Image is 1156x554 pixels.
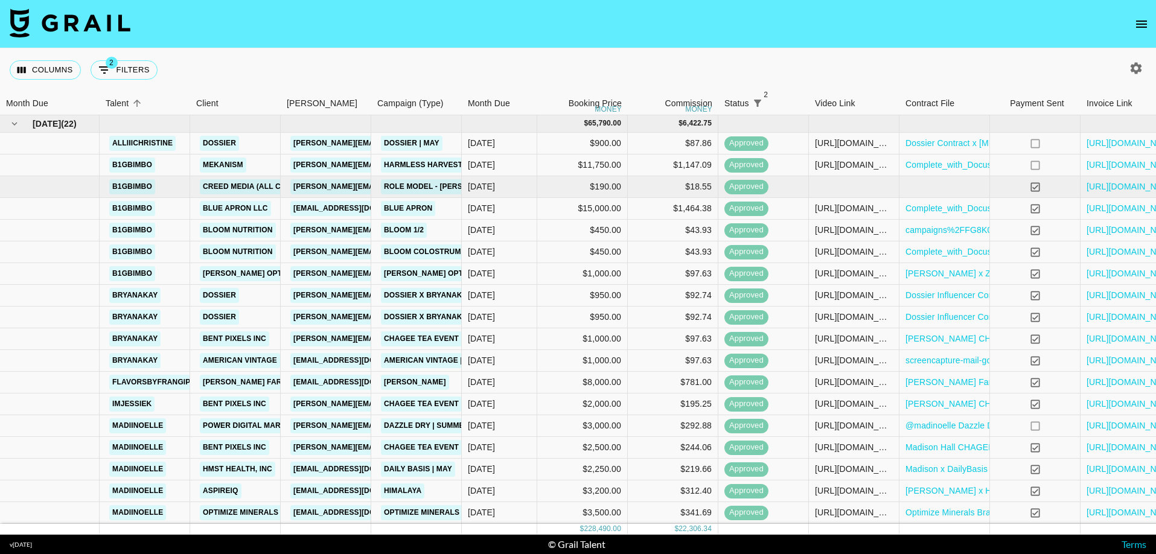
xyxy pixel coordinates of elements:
[548,538,605,550] div: © Grail Talent
[815,224,893,236] div: https://www.tiktok.com/@b1gbimbo/video/7502907457384090911?_r=1&_t=ZT-8wFQnRqjOnr
[628,393,718,415] div: $195.25
[628,133,718,154] div: $87.86
[537,241,628,263] div: $450.00
[815,398,893,410] div: https://www.instagram.com/p/DJ7BRN3pmwy/
[109,375,208,390] a: flavorsbyfrangipane
[628,285,718,307] div: $92.74
[381,483,424,498] a: Himalaya
[628,154,718,176] div: $1,147.09
[381,396,462,412] a: Chagee Tea Event
[724,290,768,301] span: approved
[109,331,161,346] a: bryanakay
[200,158,246,173] a: Mekanism
[724,507,768,518] span: approved
[61,118,77,130] span: ( 22 )
[290,505,426,520] a: [EMAIL_ADDRESS][DOMAIN_NAME]
[109,396,155,412] a: imjessiek
[381,288,475,303] a: Dossier x Bryanakay
[628,176,718,198] div: $18.55
[290,375,426,390] a: [EMAIL_ADDRESS][DOMAIN_NAME]
[200,505,281,520] a: Optimize Minerals
[109,223,155,238] a: b1gbimbo
[905,159,1129,171] a: Complete_with_Docusign_MEREDITH__Mekanism_-_.pdf
[537,198,628,220] div: $15,000.00
[905,246,1116,258] a: Complete_with_Docusign_Meredith_Heagerty_x_B.pdf
[683,118,712,129] div: 6,422.75
[109,136,176,151] a: alliiichristine
[537,176,628,198] div: $190.00
[381,201,435,216] a: Blue Apron
[468,267,495,279] div: May '25
[109,288,161,303] a: bryanakay
[905,333,1099,345] a: [PERSON_NAME] CHAGEE Talent Agreement.pdf
[628,220,718,241] div: $43.93
[200,201,271,216] a: Blue Apron LLC
[381,266,516,281] a: [PERSON_NAME] Optical | Usage
[200,418,311,433] a: Power Digital Marketing
[537,133,628,154] div: $900.00
[106,57,118,69] span: 2
[724,463,768,475] span: approved
[595,106,622,113] div: money
[1122,538,1146,550] a: Terms
[815,485,893,497] div: https://www.instagram.com/p/DKK3pr9Bbol/
[468,137,495,149] div: May '25
[628,459,718,480] div: $219.66
[468,289,495,301] div: May '25
[724,333,768,345] span: approved
[109,201,155,216] a: b1gbimbo
[287,92,357,115] div: [PERSON_NAME]
[290,418,549,433] a: [PERSON_NAME][EMAIL_ADDRESS][PERSON_NAME][DOMAIN_NAME]
[290,288,487,303] a: [PERSON_NAME][EMAIL_ADDRESS][DOMAIN_NAME]
[665,92,712,115] div: Commission
[290,483,426,498] a: [EMAIL_ADDRESS][DOMAIN_NAME]
[724,377,768,388] span: approved
[109,266,155,281] a: b1gbimbo
[381,353,483,368] a: American Vintage | May
[290,310,487,325] a: [PERSON_NAME][EMAIL_ADDRESS][DOMAIN_NAME]
[537,307,628,328] div: $950.00
[290,353,426,368] a: [EMAIL_ADDRESS][DOMAIN_NAME]
[815,311,893,323] div: https://www.youtube.com/watch?v=MtWZrcmEAas
[468,419,495,431] div: May '25
[381,440,462,455] a: Chagee Tea Event
[91,60,158,80] button: Show filters
[377,92,444,115] div: Campaign (Type)
[468,180,495,193] div: May '25
[290,158,549,173] a: [PERSON_NAME][EMAIL_ADDRESS][PERSON_NAME][DOMAIN_NAME]
[468,398,495,410] div: May '25
[200,244,276,259] a: Bloom Nutrition
[468,354,495,366] div: May '25
[10,541,32,549] div: v [DATE]
[815,289,893,301] div: https://www.youtube.com/watch?v=4oOqOE2bq-8
[381,375,449,390] a: [PERSON_NAME]
[290,136,487,151] a: [PERSON_NAME][EMAIL_ADDRESS][DOMAIN_NAME]
[724,138,768,149] span: approved
[109,505,166,520] a: madiinoelle
[371,92,462,115] div: Campaign (Type)
[129,95,145,112] button: Sort
[815,202,893,214] div: https://www.instagram.com/p/DJ7R1LMyI4X/
[905,311,1151,323] a: Dossier Influencer Contract x [PERSON_NAME].docx (1) (1).pdf
[905,441,1111,453] a: Madison Hall CHAGEE Talent Agreement - signed.pdf
[468,485,495,497] div: May '25
[468,463,495,475] div: May '25
[1010,92,1064,115] div: Payment Sent
[628,307,718,328] div: $92.74
[190,92,281,115] div: Client
[537,393,628,415] div: $2,000.00
[33,118,61,130] span: [DATE]
[290,201,426,216] a: [EMAIL_ADDRESS][DOMAIN_NAME]
[815,419,893,431] div: https://www.instagram.com/p/DJrtc7JPh4t/
[905,202,1056,214] a: Complete_with_Docusign_TaxForm.pdf
[766,95,783,112] button: Sort
[724,420,768,431] span: approved
[905,398,1099,410] a: [PERSON_NAME] CHAGEE Talent Agreement.pdf
[628,198,718,220] div: $1,464.38
[537,220,628,241] div: $450.00
[749,95,766,112] button: Show filters
[815,333,893,345] div: https://www.instagram.com/p/DJR6czQPz6m/
[679,524,712,534] div: 22,306.34
[10,60,81,80] button: Select columns
[628,263,718,285] div: $97.63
